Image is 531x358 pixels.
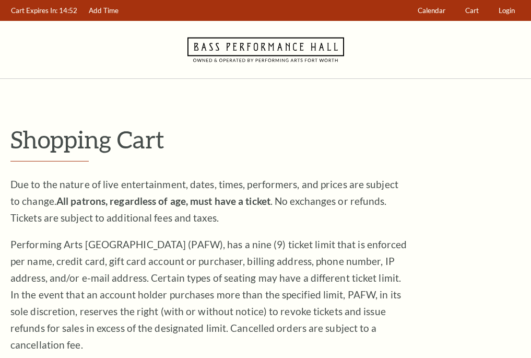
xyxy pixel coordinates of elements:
[10,126,521,153] p: Shopping Cart
[59,6,77,15] span: 14:52
[494,1,520,21] a: Login
[465,6,479,15] span: Cart
[499,6,515,15] span: Login
[10,178,398,224] span: Due to the nature of live entertainment, dates, times, performers, and prices are subject to chan...
[413,1,451,21] a: Calendar
[11,6,57,15] span: Cart Expires In:
[418,6,445,15] span: Calendar
[461,1,484,21] a: Cart
[10,236,407,353] p: Performing Arts [GEOGRAPHIC_DATA] (PAFW), has a nine (9) ticket limit that is enforced per name, ...
[56,195,270,207] strong: All patrons, regardless of age, must have a ticket
[84,1,124,21] a: Add Time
